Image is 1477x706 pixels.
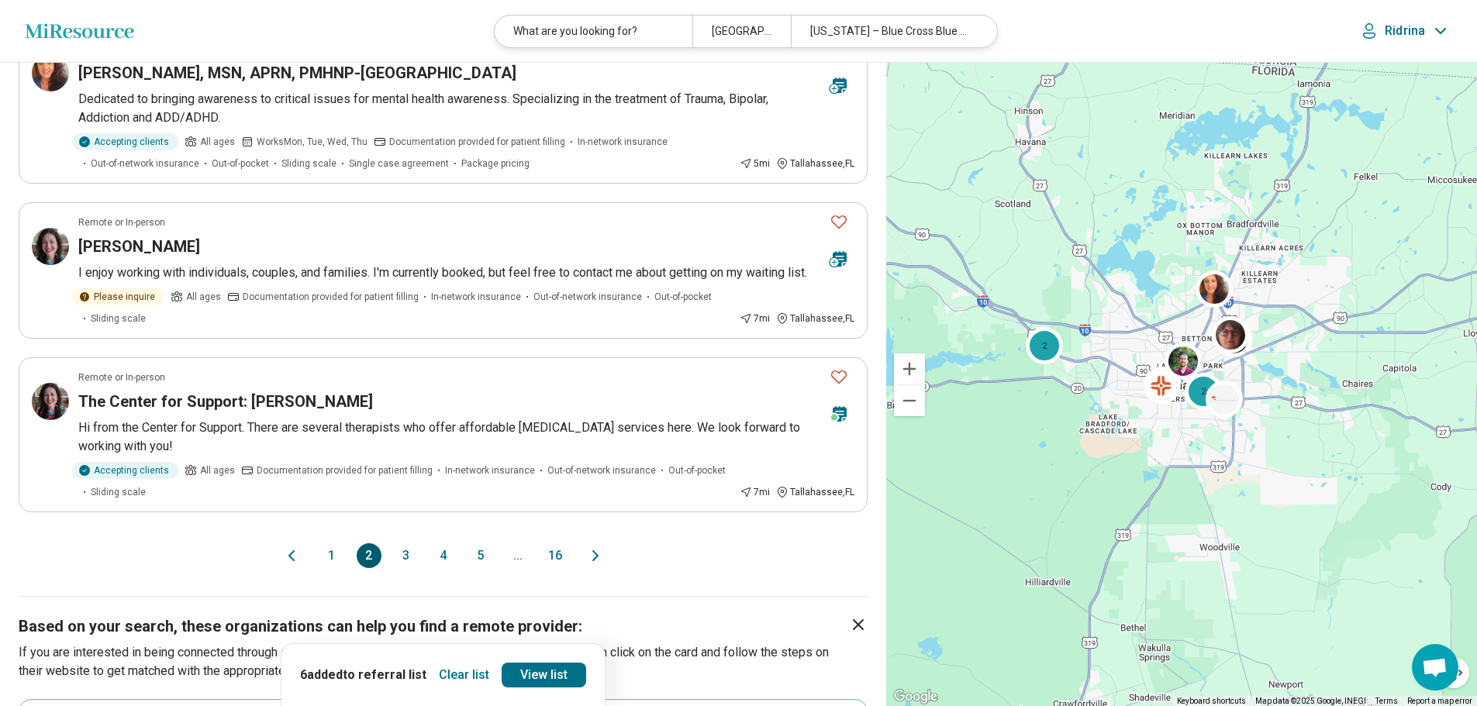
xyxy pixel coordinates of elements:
[776,157,854,170] div: Tallahassee , FL
[78,370,165,384] p: Remote or In-person
[578,135,668,149] span: In-network insurance
[740,312,770,325] div: 7 mi
[394,543,419,568] button: 3
[91,157,199,170] span: Out-of-network insurance
[349,157,449,170] span: Single case agreement
[740,485,770,499] div: 7 mi
[72,462,178,479] div: Accepting clients
[91,312,146,325] span: Sliding scale
[533,290,642,304] span: Out-of-network insurance
[1407,697,1472,705] a: Report a map error
[431,290,521,304] span: In-network insurance
[282,543,301,568] button: Previous page
[357,543,381,568] button: 2
[78,62,516,84] h3: [PERSON_NAME], MSN, APRN, PMHNP-[GEOGRAPHIC_DATA]
[78,263,854,282] p: I enjoy working with individuals, couples, and families. I'm currently booked, but feel free to c...
[586,543,605,568] button: Next page
[91,485,146,499] span: Sliding scale
[1412,644,1458,691] div: Open chat
[495,15,692,47] div: What are you looking for?
[200,135,235,149] span: All ages
[1255,697,1366,705] span: Map data ©2025 Google, INEGI
[1026,327,1063,364] div: 2
[72,133,178,150] div: Accepting clients
[78,215,165,229] p: Remote or In-person
[433,663,495,687] button: Clear list
[1375,697,1398,705] a: Terms (opens in new tab)
[389,135,565,149] span: Documentation provided for patient filling
[654,290,712,304] span: Out-of-pocket
[461,157,530,170] span: Package pricing
[186,290,221,304] span: All ages
[281,157,336,170] span: Sliding scale
[445,463,535,477] span: In-network insurance
[300,666,426,684] p: 6 added
[257,135,368,149] span: Works Mon, Tue, Wed, Thu
[740,157,770,170] div: 5 mi
[1385,23,1425,39] p: Ridrina
[78,236,200,257] h3: [PERSON_NAME]
[243,290,419,304] span: Documentation provided for patient filling
[200,463,235,477] span: All ages
[78,418,854,456] p: Hi from the Center for Support. There are several therapists who offer affordable [MEDICAL_DATA] ...
[343,667,426,682] span: to referral list
[823,206,854,238] button: Favorite
[502,663,586,687] a: View list
[547,463,656,477] span: Out-of-network insurance
[823,361,854,393] button: Favorite
[431,543,456,568] button: 4
[776,485,854,499] div: Tallahassee , FL
[894,385,925,416] button: Zoom out
[257,463,433,477] span: Documentation provided for patient filling
[212,157,269,170] span: Out-of-pocket
[894,353,925,384] button: Zoom in
[468,543,493,568] button: 5
[319,543,344,568] button: 1
[72,288,164,305] div: Please inquire
[668,463,726,477] span: Out-of-pocket
[543,543,568,568] button: 16
[78,391,373,412] h3: The Center for Support: [PERSON_NAME]
[776,312,854,325] div: Tallahassee , FL
[78,90,854,127] p: Dedicated to bringing awareness to critical issues for mental health awareness. Specializing in t...
[1185,373,1222,410] div: 2
[692,15,791,47] div: [GEOGRAPHIC_DATA], [GEOGRAPHIC_DATA], [GEOGRAPHIC_DATA]
[506,543,530,568] span: ...
[791,15,988,47] div: [US_STATE] – Blue Cross Blue Shield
